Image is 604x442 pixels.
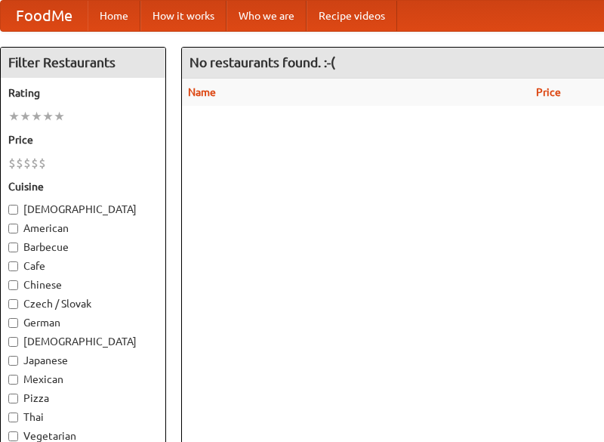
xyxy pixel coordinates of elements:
li: $ [23,155,31,172]
li: ★ [31,108,42,125]
input: Barbecue [8,243,18,252]
li: $ [8,155,16,172]
label: German [8,315,158,330]
label: [DEMOGRAPHIC_DATA] [8,334,158,349]
input: Cafe [8,261,18,271]
input: Thai [8,413,18,422]
label: Thai [8,410,158,425]
input: Chinese [8,280,18,290]
li: $ [16,155,23,172]
label: Cafe [8,258,158,274]
li: ★ [8,108,20,125]
input: [DEMOGRAPHIC_DATA] [8,337,18,347]
label: Pizza [8,391,158,406]
h5: Price [8,132,158,147]
li: $ [31,155,39,172]
h5: Rating [8,85,158,100]
label: Mexican [8,372,158,387]
a: Price [536,86,561,98]
input: [DEMOGRAPHIC_DATA] [8,205,18,215]
input: Czech / Slovak [8,299,18,309]
input: German [8,318,18,328]
a: Recipe videos [307,1,397,31]
a: Name [188,86,216,98]
label: Barbecue [8,240,158,255]
a: FoodMe [1,1,88,31]
input: Pizza [8,394,18,403]
input: American [8,224,18,233]
input: Mexican [8,375,18,385]
label: Japanese [8,353,158,368]
label: [DEMOGRAPHIC_DATA] [8,202,158,217]
h4: Filter Restaurants [1,48,165,78]
label: Chinese [8,277,158,292]
a: How it works [140,1,226,31]
li: ★ [42,108,54,125]
li: ★ [54,108,65,125]
li: $ [39,155,46,172]
input: Vegetarian [8,431,18,441]
a: Home [88,1,140,31]
h5: Cuisine [8,179,158,194]
label: Czech / Slovak [8,296,158,311]
a: Who we are [226,1,307,31]
input: Japanese [8,356,18,366]
label: American [8,221,158,236]
ng-pluralize: No restaurants found. :-( [190,55,335,70]
li: ★ [20,108,31,125]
